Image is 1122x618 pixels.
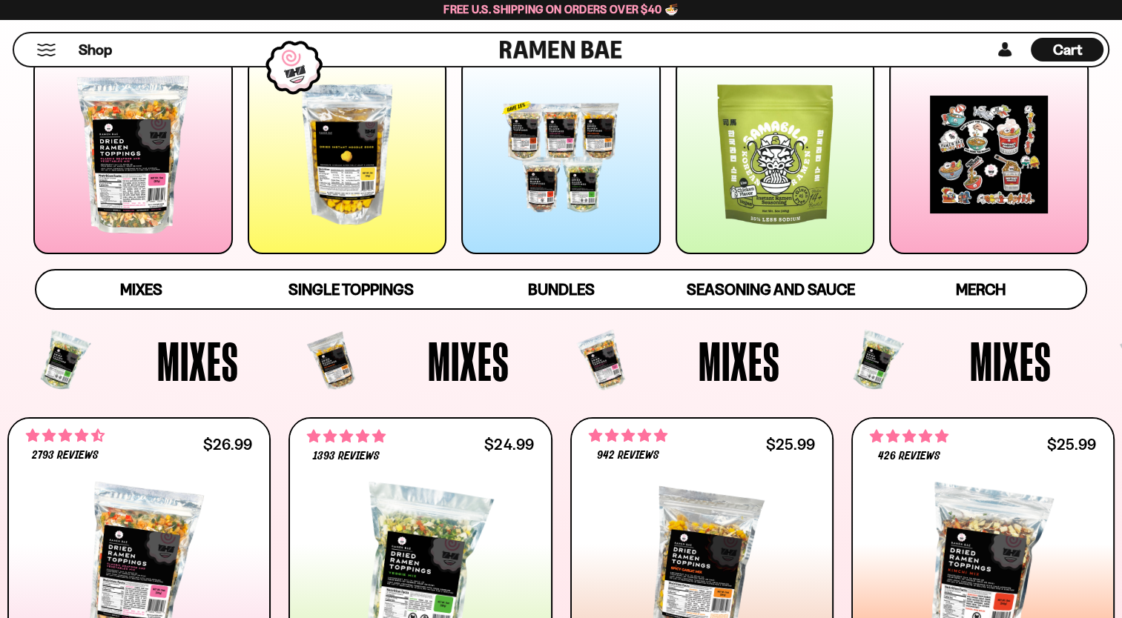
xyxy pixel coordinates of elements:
div: $26.99 [203,437,252,451]
a: Merch [876,270,1086,308]
span: 4.68 stars [26,426,105,445]
span: 2793 reviews [32,450,99,462]
span: Bundles [527,280,594,299]
a: Bundles [456,270,666,308]
span: 4.76 stars [870,427,948,446]
div: $24.99 [484,437,533,451]
span: Cart [1053,41,1082,59]
span: Merch [956,280,1006,299]
span: Mixes [970,333,1052,388]
span: 426 reviews [878,451,940,462]
button: Mobile Menu Trigger [36,44,56,56]
span: Mixes [428,333,509,388]
a: Shop [79,38,112,62]
span: Mixes [120,280,162,299]
span: Seasoning and Sauce [687,280,855,299]
span: 4.76 stars [307,427,386,446]
a: Mixes [36,270,246,308]
div: $25.99 [1047,437,1096,451]
span: Free U.S. Shipping on Orders over $40 🍜 [443,2,679,16]
span: 942 reviews [596,450,659,462]
span: Single Toppings [288,280,414,299]
div: $25.99 [766,437,815,451]
a: Seasoning and Sauce [666,270,876,308]
span: 1393 reviews [313,451,380,462]
a: Cart [1031,33,1103,66]
span: Mixes [157,333,239,388]
a: Single Toppings [246,270,456,308]
span: Mixes [699,333,780,388]
span: Shop [79,40,112,60]
span: 4.75 stars [589,426,667,445]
